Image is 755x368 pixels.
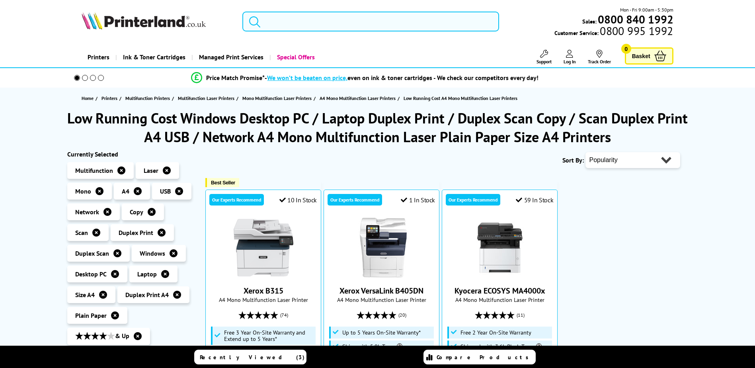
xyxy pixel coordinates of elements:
[211,180,235,186] span: Best Seller
[210,296,317,303] span: A4 Mono Multifunction Laser Printer
[554,27,673,37] span: Customer Service:
[401,196,435,204] div: 1 In Stock
[582,18,597,25] span: Sales:
[178,94,236,102] a: Multifunction Laser Printers
[588,50,611,65] a: Track Order
[621,44,631,54] span: 0
[178,94,234,102] span: Multifunction Laser Printers
[75,208,99,216] span: Network
[242,94,312,102] span: Mono Multifunction Laser Printers
[320,94,398,102] a: A4 Mono Multifunction Laser Printers
[460,343,542,350] span: Shipped with 3.6k Black Toner
[437,354,533,361] span: Compare Products
[342,343,402,350] span: Ships with 5.9k Toner
[455,286,545,296] a: Kyocera ECOSYS MA4000x
[244,286,283,296] a: Xerox B315
[130,208,143,216] span: Copy
[625,47,673,65] a: Basket 0
[75,332,129,341] span: & Up
[75,249,109,257] span: Duplex Scan
[125,94,172,102] a: Multifunction Printers
[125,291,169,299] span: Duplex Print A4
[122,187,129,195] span: A4
[200,354,305,361] span: Recently Viewed (3)
[328,194,382,206] div: Our Experts Recommend
[144,166,158,174] span: Laser
[242,94,314,102] a: Mono Multifunction Laser Printers
[352,218,412,278] img: Xerox VersaLink B405DN
[125,94,170,102] span: Multifunction Printers
[564,59,576,65] span: Log In
[82,12,232,31] a: Printerland Logo
[265,74,538,82] div: - even on ink & toner cartridges - We check our competitors every day!
[599,27,673,35] span: 0800 995 1992
[267,74,347,82] span: We won’t be beaten on price,
[342,329,421,336] span: Up to 5 Years On-Site Warranty*
[137,270,157,278] span: Laptop
[536,50,552,65] a: Support
[140,249,165,257] span: Windows
[516,196,553,204] div: 59 In Stock
[536,59,552,65] span: Support
[339,286,423,296] a: Xerox VersaLink B405DN
[562,156,584,164] span: Sort By:
[470,271,530,279] a: Kyocera ECOSYS MA4000x
[75,270,107,278] span: Desktop PC
[234,271,293,279] a: Xerox B315
[75,291,95,299] span: Size A4
[82,12,206,29] img: Printerland Logo
[82,47,115,67] a: Printers
[280,307,288,323] span: (74)
[269,47,321,67] a: Special Offers
[75,229,88,237] span: Scan
[446,194,500,206] div: Our Experts Recommend
[470,218,530,278] img: Kyocera ECOSYS MA4000x
[598,12,673,27] b: 0800 840 1992
[67,150,198,158] div: Currently Selected
[115,47,191,67] a: Ink & Toner Cartridges
[205,178,239,187] button: Best Seller
[460,329,531,336] span: Free 2 Year On-Site Warranty
[352,271,412,279] a: Xerox VersaLink B405DN
[564,50,576,65] a: Log In
[423,350,536,364] a: Compare Products
[63,71,667,85] li: modal_Promise
[194,350,306,364] a: Recently Viewed (3)
[404,95,517,101] span: Low Running Cost A4 Mono Multifunction Laser Printers
[75,166,113,174] span: Multifunction
[279,196,317,204] div: 10 In Stock
[597,16,673,23] a: 0800 840 1992
[160,187,171,195] span: USB
[320,94,396,102] span: A4 Mono Multifunction Laser Printers
[224,329,314,342] span: Free 3 Year On-Site Warranty and Extend up to 5 Years*
[191,47,269,67] a: Managed Print Services
[620,6,673,14] span: Mon - Fri 9:00am - 5:30pm
[398,307,406,323] span: (20)
[101,94,119,102] a: Printers
[517,307,525,323] span: (11)
[82,94,96,102] a: Home
[209,194,264,206] div: Our Experts Recommend
[328,296,435,303] span: A4 Mono Multifunction Laser Printer
[234,218,293,278] img: Xerox B315
[206,74,265,82] span: Price Match Promise*
[119,229,153,237] span: Duplex Print
[446,296,553,303] span: A4 Mono Multifunction Laser Printer
[75,311,107,319] span: Plain Paper
[67,109,688,146] h1: Low Running Cost Windows Desktop PC / Laptop Duplex Print / Duplex Scan Copy / Scan Duplex Print ...
[632,51,650,61] span: Basket
[75,187,91,195] span: Mono
[101,94,117,102] span: Printers
[123,47,185,67] span: Ink & Toner Cartridges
